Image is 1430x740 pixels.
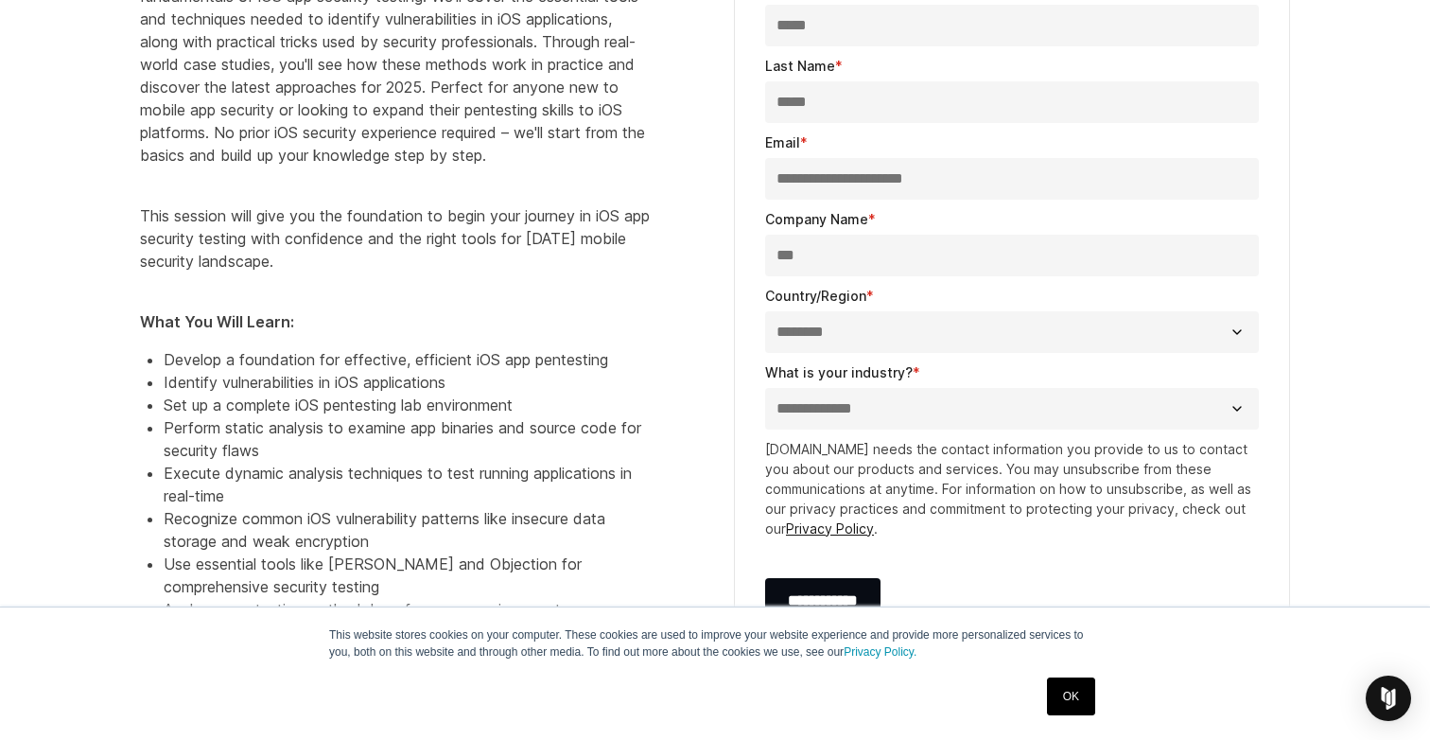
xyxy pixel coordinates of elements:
[1366,676,1411,721] div: Open Intercom Messenger
[765,211,868,227] span: Company Name
[164,348,651,371] li: Develop a foundation for effective, efficient iOS app pentesting
[786,520,874,537] a: Privacy Policy
[140,312,294,331] strong: What You Will Learn:
[164,416,651,462] li: Perform static analysis to examine app binaries and source code for security flaws
[765,58,835,74] span: Last Name
[765,439,1259,538] p: [DOMAIN_NAME] needs the contact information you provide to us to contact you about our products a...
[765,364,913,380] span: What is your industry?
[140,206,650,271] span: This session will give you the foundation to begin your journey in iOS app security testing with ...
[164,371,651,394] li: Identify vulnerabilities in iOS applications
[164,598,651,643] li: Apply proper testing methodology from reconnaissance to exploitation
[164,553,651,598] li: Use essential tools like [PERSON_NAME] and Objection for comprehensive security testing
[844,645,916,659] a: Privacy Policy.
[1047,678,1095,715] a: OK
[164,394,651,416] li: Set up a complete iOS pentesting lab environment
[765,288,866,304] span: Country/Region
[164,462,651,507] li: Execute dynamic analysis techniques to test running applications in real-time
[765,134,800,150] span: Email
[164,507,651,553] li: Recognize common iOS vulnerability patterns like insecure data storage and weak encryption
[329,626,1101,661] p: This website stores cookies on your computer. These cookies are used to improve your website expe...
